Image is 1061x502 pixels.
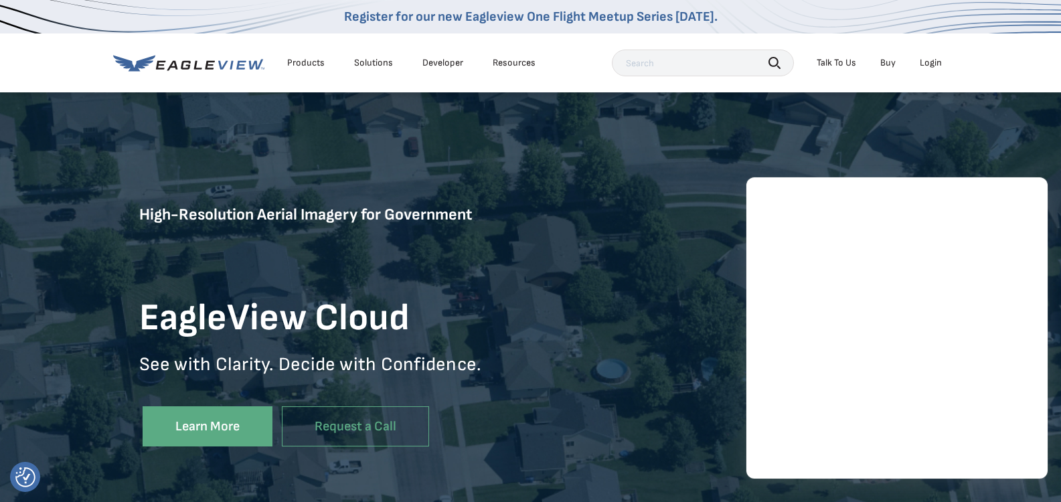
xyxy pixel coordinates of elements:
button: Consent Preferences [15,467,35,487]
div: Solutions [354,57,393,69]
iframe: EagleView Cloud Overview [531,220,922,441]
a: Buy [880,57,896,69]
p: See with Clarity. Decide with Confidence. [139,353,531,396]
div: Talk To Us [817,57,856,69]
input: Search [612,50,794,76]
div: Login [920,57,942,69]
div: Products [287,57,325,69]
a: Request a Call [282,406,429,447]
div: Resources [493,57,536,69]
img: Revisit consent button [15,467,35,487]
a: Developer [422,57,463,69]
a: Learn More [143,406,272,447]
a: Register for our new Eagleview One Flight Meetup Series [DATE]. [344,9,718,25]
h1: EagleView Cloud [139,295,531,342]
h5: High-Resolution Aerial Imagery for Government [139,204,531,285]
